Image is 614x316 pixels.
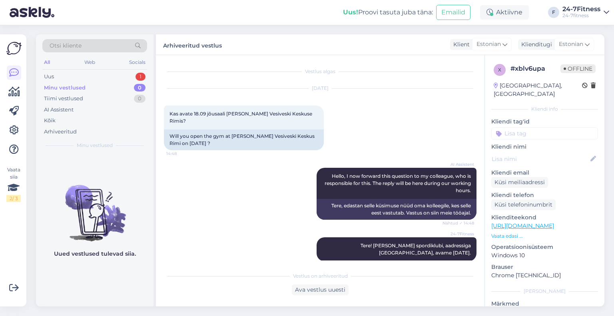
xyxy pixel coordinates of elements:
[134,84,146,92] div: 0
[163,39,222,50] label: Arhiveeritud vestlus
[44,95,83,103] div: Tiimi vestlused
[54,250,136,258] p: Uued vestlused tulevad siia.
[491,199,556,210] div: Küsi telefoninumbrit
[491,105,598,113] div: Kliendi info
[343,8,433,17] div: Proovi tasuta juba täna:
[494,81,582,98] div: [GEOGRAPHIC_DATA], [GEOGRAPHIC_DATA]
[491,233,598,240] p: Vaata edasi ...
[491,213,598,222] p: Klienditeekond
[128,57,147,68] div: Socials
[492,155,589,163] input: Lisa nimi
[6,41,22,56] img: Askly Logo
[44,84,86,92] div: Minu vestlused
[491,251,598,260] p: Windows 10
[292,284,349,295] div: Ava vestlus uuesti
[325,173,472,193] span: Hello, I now forward this question to my colleague, who is responsible for this. The reply will b...
[42,57,52,68] div: All
[491,177,548,188] div: Küsi meiliaadressi
[491,300,598,308] p: Märkmed
[491,271,598,280] p: Chrome [TECHNICAL_ID]
[491,243,598,251] p: Operatsioonisüsteem
[518,40,552,49] div: Klienditugi
[562,12,600,19] div: 24-7fitness
[491,222,554,229] a: [URL][DOMAIN_NAME]
[166,151,196,157] span: 14:48
[444,161,474,167] span: AI Assistent
[44,106,74,114] div: AI Assistent
[491,117,598,126] p: Kliendi tag'id
[44,117,56,125] div: Kõik
[36,171,153,242] img: No chats
[444,231,474,237] span: 24-7Fitness
[491,263,598,271] p: Brauser
[83,57,97,68] div: Web
[164,85,476,92] div: [DATE]
[443,220,474,226] span: Nähtud ✓ 14:48
[361,242,472,256] span: Tere! [PERSON_NAME] spordiklubi, aadressiga [GEOGRAPHIC_DATA], avame [DATE].
[562,6,609,19] a: 24-7Fitness24-7fitness
[480,5,529,20] div: Aktiivne
[44,128,77,136] div: Arhiveeritud
[293,272,348,280] span: Vestlus on arhiveeritud
[450,40,470,49] div: Klient
[491,288,598,295] div: [PERSON_NAME]
[510,64,560,74] div: # xblv6upa
[317,199,476,220] div: Tere, edastan selle küsimuse nüüd oma kolleegile, kes selle eest vastutab. Vastus on siin meie tö...
[44,73,54,81] div: Uus
[164,129,324,150] div: Will you open the gym at [PERSON_NAME] Vesiveski Keskus Rimi on [DATE] ?
[6,195,21,202] div: 2 / 3
[491,143,598,151] p: Kliendi nimi
[164,68,476,75] div: Vestlus algas
[491,169,598,177] p: Kliendi email
[562,6,600,12] div: 24-7Fitness
[6,166,21,202] div: Vaata siia
[476,40,501,49] span: Estonian
[560,64,596,73] span: Offline
[491,191,598,199] p: Kliendi telefon
[548,7,559,18] div: F
[169,111,313,124] span: Kas avate 18.09 jõusaali [PERSON_NAME] Vesiveski Keskuse Rimis?
[498,67,501,73] span: x
[491,127,598,139] input: Lisa tag
[136,73,146,81] div: 1
[436,5,470,20] button: Emailid
[50,42,82,50] span: Otsi kliente
[559,40,583,49] span: Estonian
[343,8,358,16] b: Uus!
[134,95,146,103] div: 0
[77,142,113,149] span: Minu vestlused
